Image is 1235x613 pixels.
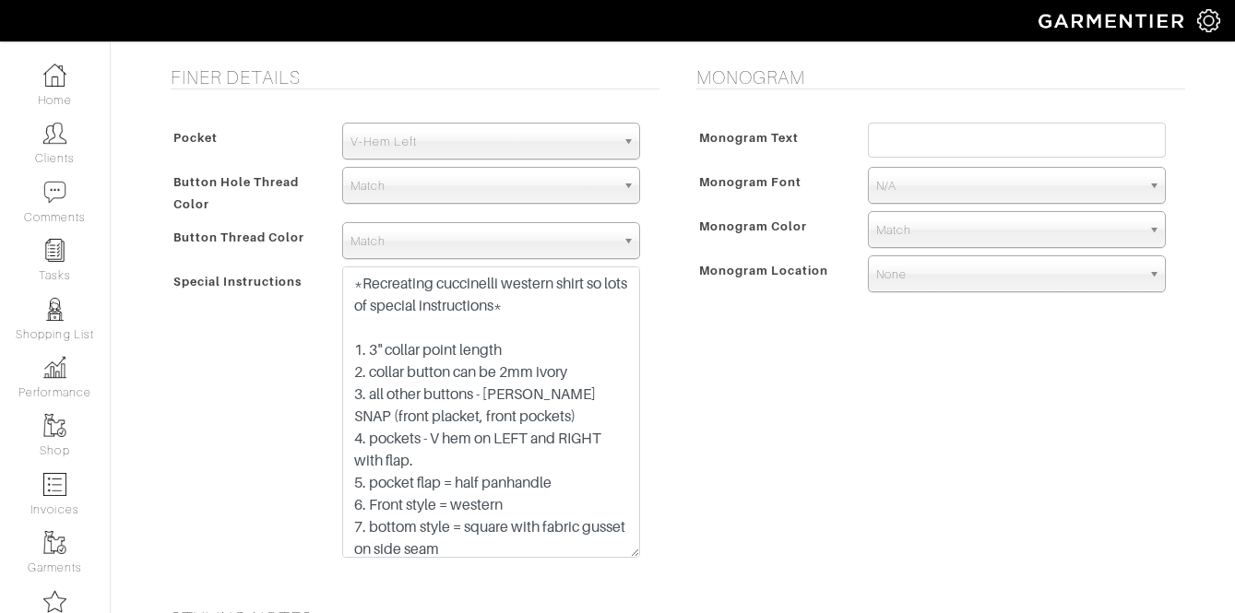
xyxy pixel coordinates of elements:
img: dashboard-icon-dbcd8f5a0b271acd01030246c82b418ddd0df26cd7fceb0bd07c9910d44c42f6.png [43,64,66,87]
span: N/A [876,168,1141,205]
img: clients-icon-6bae9207a08558b7cb47a8932f037763ab4055f8c8b6bfacd5dc20c3e0201464.png [43,122,66,145]
span: Button Thread Color [173,224,305,251]
img: reminder-icon-8004d30b9f0a5d33ae49ab947aed9ed385cf756f9e5892f1edd6e32f2345188e.png [43,239,66,262]
img: graph-8b7af3c665d003b59727f371ae50e7771705bf0c487971e6e97d053d13c5068d.png [43,356,66,379]
textarea: *Recreating cuccinelli western shirt so lots of special instructions* 1. 3" collar point length 2... [342,266,640,558]
span: Match [350,168,615,205]
img: gear-icon-white-bd11855cb880d31180b6d7d6211b90ccbf57a29d726f0c71d8c61bd08dd39cc2.png [1197,9,1220,32]
span: Special Instructions [173,268,303,295]
img: orders-icon-0abe47150d42831381b5fb84f609e132dff9fe21cb692f30cb5eec754e2cba89.png [43,473,66,496]
img: garmentier-logo-header-white-b43fb05a5012e4ada735d5af1a66efaba907eab6374d6393d1fbf88cb4ef424d.png [1029,5,1197,37]
img: garments-icon-b7da505a4dc4fd61783c78ac3ca0ef83fa9d6f193b1c9dc38574b1d14d53ca28.png [43,414,66,437]
img: stylists-icon-eb353228a002819b7ec25b43dbf5f0378dd9e0616d9560372ff212230b889e62.png [43,298,66,321]
img: garments-icon-b7da505a4dc4fd61783c78ac3ca0ef83fa9d6f193b1c9dc38574b1d14d53ca28.png [43,531,66,554]
span: Match [876,212,1141,249]
span: Match [350,223,615,260]
span: Monogram Color [699,213,808,240]
span: Monogram Text [699,124,800,151]
span: Monogram Location [699,257,829,284]
h5: Finer Details [171,66,659,88]
span: V-Hem Left [350,124,615,160]
span: None [876,256,1141,293]
span: Monogram Font [699,169,802,195]
img: companies-icon-14a0f246c7e91f24465de634b560f0151b0cc5c9ce11af5fac52e6d7d6371812.png [43,590,66,613]
span: Button Hole Thread Color [173,169,300,218]
img: comment-icon-a0a6a9ef722e966f86d9cbdc48e553b5cf19dbc54f86b18d962a5391bc8f6eb6.png [43,181,66,204]
span: Pocket [173,124,218,151]
h5: Monogram [696,66,1185,88]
